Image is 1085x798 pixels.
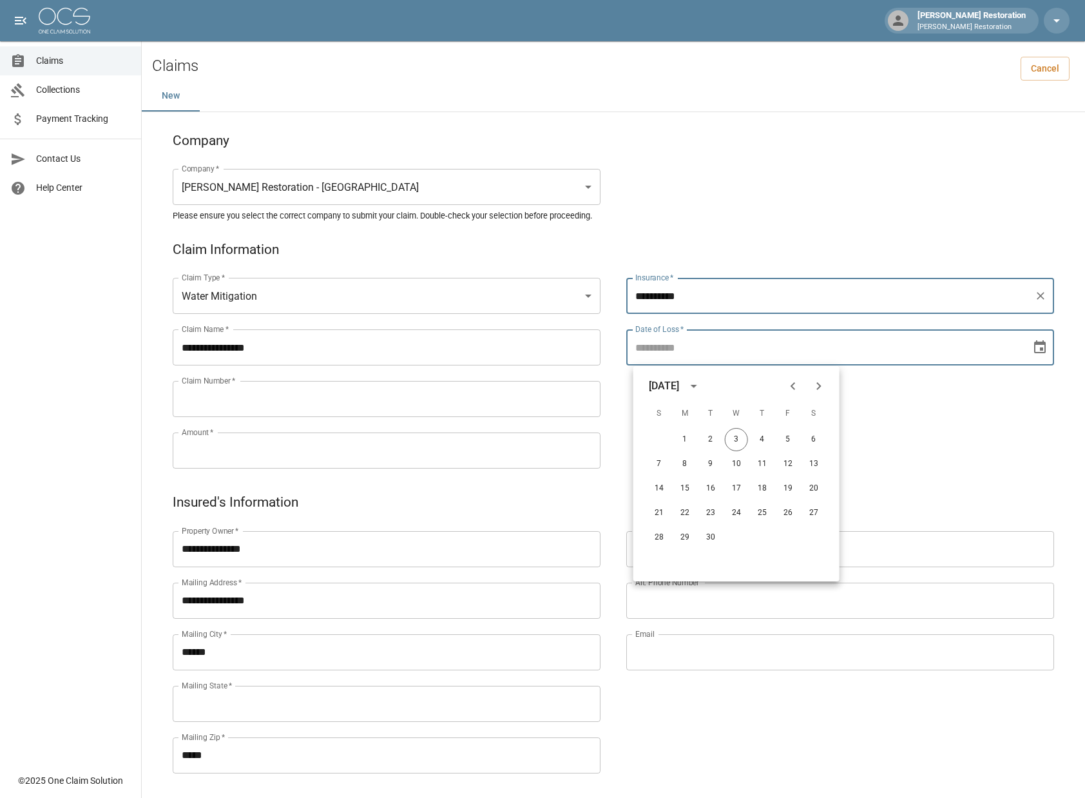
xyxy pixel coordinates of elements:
button: 24 [725,501,748,525]
button: 9 [699,453,722,476]
label: Email [635,628,655,639]
button: 6 [802,428,825,451]
h5: Please ensure you select the correct company to submit your claim. Double-check your selection be... [173,210,1054,221]
button: 7 [648,453,671,476]
button: 10 [725,453,748,476]
div: [PERSON_NAME] Restoration [912,9,1031,32]
img: ocs-logo-white-transparent.png [39,8,90,34]
button: 20 [802,477,825,500]
a: Cancel [1021,57,1070,81]
button: Previous month [780,373,806,399]
button: 15 [673,477,696,500]
span: Thursday [751,401,774,427]
button: 12 [776,453,800,476]
label: Alt. Phone Number [635,577,699,588]
button: 27 [802,501,825,525]
button: 3 [725,428,748,451]
label: Claim Name [182,324,229,335]
label: Mailing City [182,628,227,639]
label: Insurance [635,272,673,283]
label: Mailing Address [182,577,242,588]
button: calendar view is open, switch to year view [683,375,705,397]
span: Friday [776,401,800,427]
span: Sunday [648,401,671,427]
label: Claim Number [182,375,235,386]
button: 18 [751,477,774,500]
p: [PERSON_NAME] Restoration [917,22,1026,33]
button: 28 [648,526,671,549]
button: New [142,81,200,112]
button: 23 [699,501,722,525]
h2: Claims [152,57,198,75]
button: 1 [673,428,696,451]
button: 8 [673,453,696,476]
button: 25 [751,501,774,525]
span: Contact Us [36,152,131,166]
span: Monday [673,401,696,427]
label: Mailing Zip [182,732,226,743]
button: 16 [699,477,722,500]
button: 14 [648,477,671,500]
button: 21 [648,501,671,525]
span: Tuesday [699,401,722,427]
label: Amount [182,427,214,438]
button: 29 [673,526,696,549]
button: 26 [776,501,800,525]
button: Choose date [1027,335,1053,360]
span: Wednesday [725,401,748,427]
span: Collections [36,83,131,97]
span: Claims [36,54,131,68]
button: 4 [751,428,774,451]
button: 17 [725,477,748,500]
label: Claim Type [182,272,225,283]
label: Company [182,163,220,174]
button: 2 [699,428,722,451]
button: 5 [776,428,800,451]
button: 22 [673,501,696,525]
label: Date of Loss [635,324,684,335]
div: © 2025 One Claim Solution [18,774,123,787]
button: 13 [802,453,825,476]
span: Help Center [36,181,131,195]
div: dynamic tabs [142,81,1085,112]
button: open drawer [8,8,34,34]
span: Payment Tracking [36,112,131,126]
div: [DATE] [649,378,679,394]
button: 11 [751,453,774,476]
button: 30 [699,526,722,549]
button: Next month [806,373,832,399]
label: Property Owner [182,525,239,536]
div: [PERSON_NAME] Restoration - [GEOGRAPHIC_DATA] [173,169,600,205]
button: 19 [776,477,800,500]
div: Water Mitigation [173,278,600,314]
span: Saturday [802,401,825,427]
button: Clear [1032,287,1050,305]
label: Mailing State [182,680,232,691]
